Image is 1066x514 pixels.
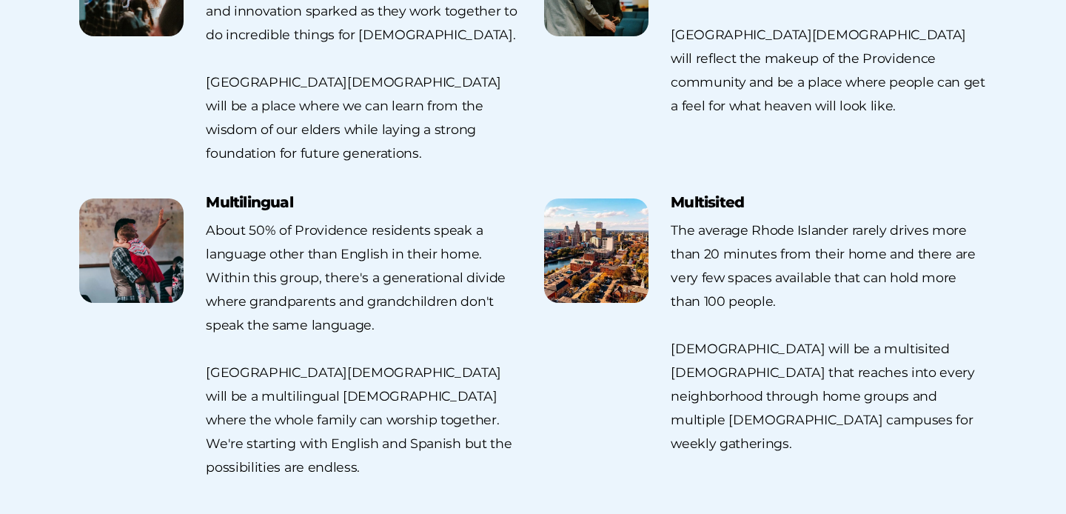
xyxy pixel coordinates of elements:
h3: Multilingual [206,195,522,210]
div: The average Rhode Islander rarely drives more than 20 minutes from their home and there are very ... [671,218,987,455]
div: About 50% of Providence residents speak a language other than English in their home. Within this ... [206,218,522,479]
h3: Multisited [671,195,987,210]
